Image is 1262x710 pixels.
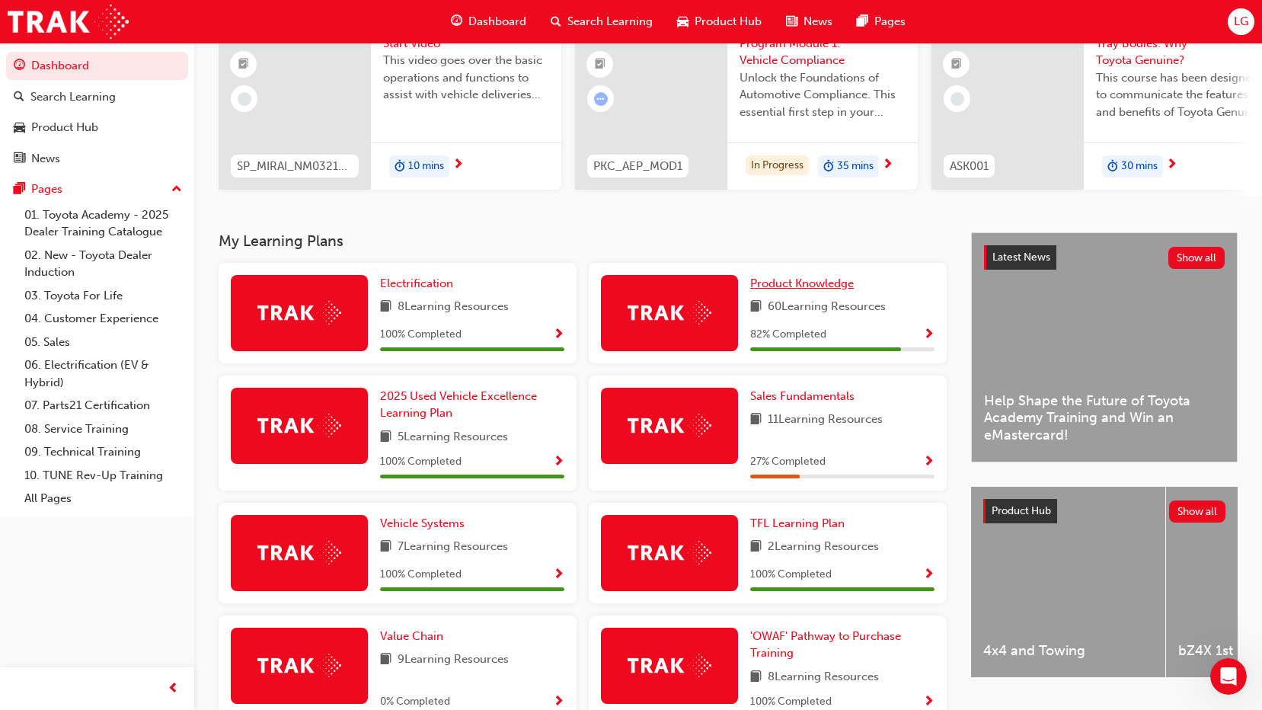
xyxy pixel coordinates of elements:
[380,275,459,293] a: Electrification
[257,654,341,677] img: Trak
[18,284,188,308] a: 03. Toyota For Life
[18,464,188,488] a: 10. TUNE Rev-Up Training
[398,538,508,557] span: 7 Learning Resources
[823,157,834,177] span: duration-icon
[750,411,762,430] span: book-icon
[18,203,188,244] a: 01. Toyota Academy - 2025 Dealer Training Catalogue
[1107,157,1118,177] span: duration-icon
[971,487,1165,677] a: 4x4 and Towing
[923,453,935,472] button: Show Progress
[553,696,564,709] span: Show Progress
[380,515,471,532] a: Vehicle Systems
[6,145,188,173] a: News
[750,566,832,584] span: 100 % Completed
[237,158,353,175] span: SP_MIRAI_NM0321_VID
[1210,658,1247,695] iframe: Intercom live chat
[18,307,188,331] a: 04. Customer Experience
[768,411,883,430] span: 11 Learning Resources
[774,6,845,37] a: news-iconNews
[380,277,453,290] span: Electrification
[30,88,116,106] div: Search Learning
[468,13,526,30] span: Dashboard
[6,49,188,175] button: DashboardSearch LearningProduct HubNews
[380,298,391,317] span: book-icon
[14,183,25,197] span: pages-icon
[768,668,879,687] span: 8 Learning Resources
[595,55,605,75] span: booktick-icon
[6,175,188,203] button: Pages
[18,331,188,354] a: 05. Sales
[750,668,762,687] span: book-icon
[786,12,797,31] span: news-icon
[398,651,509,670] span: 9 Learning Resources
[14,91,24,104] span: search-icon
[750,298,762,317] span: book-icon
[628,654,711,677] img: Trak
[593,158,682,175] span: PKC_AEP_MOD1
[14,152,25,166] span: news-icon
[1096,69,1262,121] span: This course has been designed to communicate the features and benefits of Toyota Genuine Tray Bod...
[395,157,405,177] span: duration-icon
[553,568,564,582] span: Show Progress
[983,499,1225,523] a: Product HubShow all
[380,428,391,447] span: book-icon
[168,680,179,699] span: prev-icon
[750,389,855,403] span: Sales Fundamentals
[380,628,449,645] a: Value Chain
[923,696,935,709] span: Show Progress
[257,301,341,325] img: Trak
[874,13,906,30] span: Pages
[750,517,845,530] span: TFL Learning Plan
[380,629,443,643] span: Value Chain
[553,325,564,344] button: Show Progress
[628,301,711,325] img: Trak
[238,55,249,75] span: booktick-icon
[740,69,906,121] span: Unlock the Foundations of Automotive Compliance. This essential first step in your Automotive Ess...
[768,298,886,317] span: 60 Learning Resources
[219,232,947,250] h3: My Learning Plans
[750,628,935,662] a: 'OWAF' Pathway to Purchase Training
[1096,18,1262,69] span: Genuine Accessories - Tray Bodies. Why Toyota Genuine?
[6,114,188,142] a: Product Hub
[31,150,60,168] div: News
[538,6,665,37] a: search-iconSearch Learning
[695,13,762,30] span: Product Hub
[923,328,935,342] span: Show Progress
[14,121,25,135] span: car-icon
[553,565,564,584] button: Show Progress
[1121,158,1158,175] span: 30 mins
[18,394,188,417] a: 07. Parts21 Certification
[553,456,564,469] span: Show Progress
[971,232,1238,462] a: Latest NewsShow allHelp Shape the Future of Toyota Academy Training and Win an eMastercard!
[923,325,935,344] button: Show Progress
[750,388,861,405] a: Sales Fundamentals
[8,5,129,39] img: Trak
[628,541,711,564] img: Trak
[950,92,964,106] span: learningRecordVerb_NONE-icon
[665,6,774,37] a: car-iconProduct Hub
[984,245,1225,270] a: Latest NewsShow all
[575,5,918,190] a: 0PKC_AEP_MOD1Automotive Essentials Program Module 1: Vehicle ComplianceUnlock the Foundations of ...
[31,119,98,136] div: Product Hub
[14,59,25,73] span: guage-icon
[451,12,462,31] span: guage-icon
[380,651,391,670] span: book-icon
[750,629,901,660] span: 'OWAF' Pathway to Purchase Training
[18,417,188,441] a: 08. Service Training
[984,392,1225,444] span: Help Shape the Future of Toyota Academy Training and Win an eMastercard!
[1169,501,1226,523] button: Show all
[408,158,444,175] span: 10 mins
[837,158,874,175] span: 35 mins
[857,12,868,31] span: pages-icon
[750,277,854,290] span: Product Knowledge
[992,251,1050,264] span: Latest News
[551,12,561,31] span: search-icon
[383,52,549,104] span: This video goes over the basic operations and functions to assist with vehicle deliveries and han...
[923,565,935,584] button: Show Progress
[1228,8,1254,35] button: LG
[567,13,653,30] span: Search Learning
[768,538,879,557] span: 2 Learning Resources
[677,12,689,31] span: car-icon
[746,155,809,176] div: In Progress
